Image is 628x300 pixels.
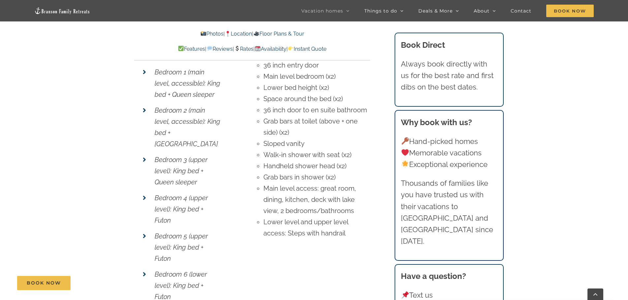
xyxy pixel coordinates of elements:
[263,149,370,160] li: Walk-in shower with seat (x2)
[134,30,370,38] p: | |
[254,31,259,36] img: 🎥
[234,46,240,51] img: 💲
[402,137,409,145] img: 🔑
[255,46,260,51] img: 📆
[288,46,326,52] a: Instant Quote
[34,7,90,14] img: Branson Family Retreats Logo
[263,216,370,239] li: Lower level and upper level access: Steps with handrail
[401,136,497,171] p: Hand-picked homes Memorable vacations Exceptional experience
[178,46,184,51] img: ✅
[402,291,409,299] img: 📌
[225,31,230,36] img: 📍
[263,172,370,183] li: Grab bars in shower (x2)
[401,271,466,281] strong: Have a question?
[27,280,61,286] span: Book Now
[401,177,497,247] p: Thousands of families like you have trusted us with their vacations to [GEOGRAPHIC_DATA] and [GEO...
[263,93,370,104] li: Space around the bed (x2)
[253,31,304,37] a: Floor Plans & Tour
[225,31,252,37] a: Location
[263,60,370,71] li: 36 inch entry door
[511,9,531,13] span: Contact
[401,117,497,128] h3: Why book with us?
[546,5,594,17] span: Book Now
[263,183,370,216] li: Main level access: great room, dining, kitchen, deck with lake view, 2 bedrooms/bathrooms
[263,138,370,149] li: Sloped vanity
[263,160,370,172] li: Handheld shower head (x2)
[474,9,490,13] span: About
[288,46,293,51] img: 👉
[200,31,224,37] a: Photos
[263,116,370,138] li: Grab bars at toilet (above + one side) (x2)
[201,31,206,36] img: 📸
[401,40,445,50] b: Book Direct
[155,68,220,98] em: Bedroom 1 (main level, accessible): King bed + Queen sleeper
[207,46,212,51] img: 💬
[155,194,208,224] em: Bedroom 4 (upper level): King bed + Futon
[364,9,397,13] span: Things to do
[234,46,254,52] a: Rates
[134,45,370,53] p: | | | |
[301,9,343,13] span: Vacation homes
[401,58,497,93] p: Always book directly with us for the best rate and first dibs on the best dates.
[402,149,409,156] img: ❤️
[206,46,232,52] a: Reviews
[402,160,409,168] img: 🌟
[418,9,453,13] span: Deals & More
[17,276,71,290] a: Book Now
[263,104,370,116] li: 36 inch door to en suite bathroom
[255,46,286,52] a: Availability
[155,232,208,262] em: Bedroom 5 (upper level): King bed + Futon
[155,156,208,186] em: Bedroom 3 (upper level): King bed + Queen sleeper
[155,106,220,148] em: Bedroom 2 (main level, accessible): King bed + [GEOGRAPHIC_DATA]
[178,46,205,52] a: Features
[263,71,370,82] li: Main level bedroom (x2)
[263,82,370,93] li: Lower bed height (x2)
